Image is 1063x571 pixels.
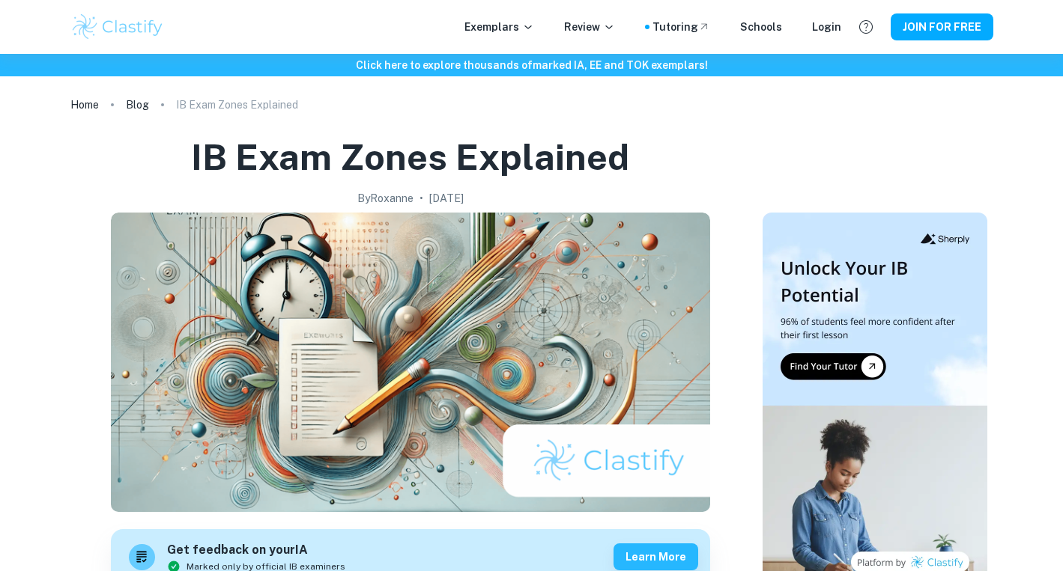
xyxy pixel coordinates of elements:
h6: Get feedback on your IA [167,541,345,560]
p: Exemplars [464,19,534,35]
button: Help and Feedback [853,14,879,40]
p: Review [564,19,615,35]
a: Schools [740,19,782,35]
button: JOIN FOR FREE [891,13,993,40]
button: Learn more [614,543,698,570]
h2: [DATE] [429,190,464,207]
a: Tutoring [652,19,710,35]
a: Login [812,19,841,35]
h2: By Roxanne [357,190,414,207]
p: • [420,190,423,207]
a: Home [70,94,99,115]
a: Blog [126,94,149,115]
p: IB Exam Zones Explained [176,97,298,113]
img: Clastify logo [70,12,166,42]
h6: Click here to explore thousands of marked IA, EE and TOK exemplars ! [3,57,1060,73]
h1: IB Exam Zones Explained [191,133,629,181]
img: IB Exam Zones Explained cover image [111,213,710,512]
